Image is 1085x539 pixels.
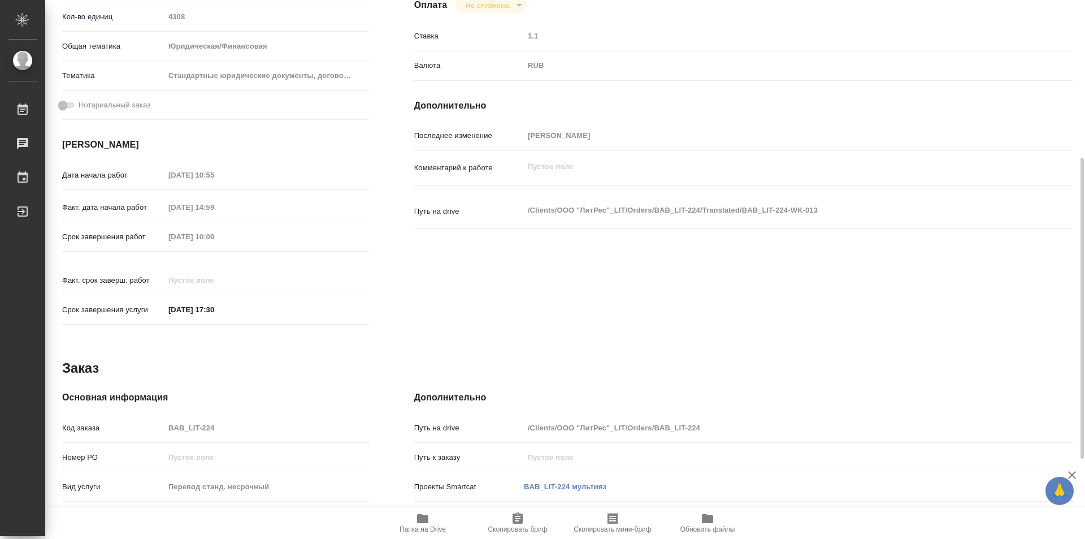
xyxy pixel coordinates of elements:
[414,422,524,434] p: Путь на drive
[164,301,263,318] input: ✎ Введи что-нибудь
[660,507,755,539] button: Обновить файлы
[164,228,263,245] input: Пустое поле
[462,1,512,10] button: Не оплачена
[574,525,651,533] span: Скопировать мини-бриф
[62,359,99,377] h2: Заказ
[62,275,164,286] p: Факт. срок заверш. работ
[62,170,164,181] p: Дата начала работ
[414,391,1073,404] h4: Дополнительно
[164,8,369,25] input: Пустое поле
[164,167,263,183] input: Пустое поле
[62,481,164,493] p: Вид услуги
[1050,479,1069,503] span: 🙏
[62,452,164,463] p: Номер РО
[375,507,470,539] button: Папка на Drive
[164,66,369,85] div: Стандартные юридические документы, договоры, уставы
[62,41,164,52] p: Общая тематика
[164,37,369,56] div: Юридическая/Финансовая
[62,231,164,243] p: Срок завершения работ
[164,272,263,288] input: Пустое поле
[524,127,1018,144] input: Пустое поле
[164,420,369,436] input: Пустое поле
[680,525,735,533] span: Обновить файлы
[414,452,524,463] p: Путь к заказу
[62,422,164,434] p: Код заказа
[414,130,524,141] p: Последнее изменение
[164,449,369,465] input: Пустое поле
[414,162,524,174] p: Комментарий к работе
[414,99,1073,113] h4: Дополнительно
[62,304,164,316] p: Срок завершения услуги
[62,70,164,81] p: Тематика
[164,199,263,215] input: Пустое поле
[488,525,547,533] span: Скопировать бриф
[62,391,369,404] h4: Основная информация
[524,56,1018,75] div: RUB
[565,507,660,539] button: Скопировать мини-бриф
[414,60,524,71] p: Валюта
[414,31,524,42] p: Ставка
[62,11,164,23] p: Кол-во единиц
[1045,477,1074,505] button: 🙏
[400,525,446,533] span: Папка на Drive
[164,478,369,495] input: Пустое поле
[524,28,1018,44] input: Пустое поле
[524,449,1018,465] input: Пустое поле
[524,482,606,491] a: BAB_LIT-224 мультияз
[79,100,150,111] span: Нотариальный заказ
[414,481,524,493] p: Проекты Smartcat
[524,420,1018,436] input: Пустое поле
[524,201,1018,220] textarea: /Clients/ООО "ЛитРес"_LIT/Orders/BAB_LIT-224/Translated/BAB_LIT-224-WK-013
[470,507,565,539] button: Скопировать бриф
[62,202,164,213] p: Факт. дата начала работ
[414,206,524,217] p: Путь на drive
[62,138,369,152] h4: [PERSON_NAME]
